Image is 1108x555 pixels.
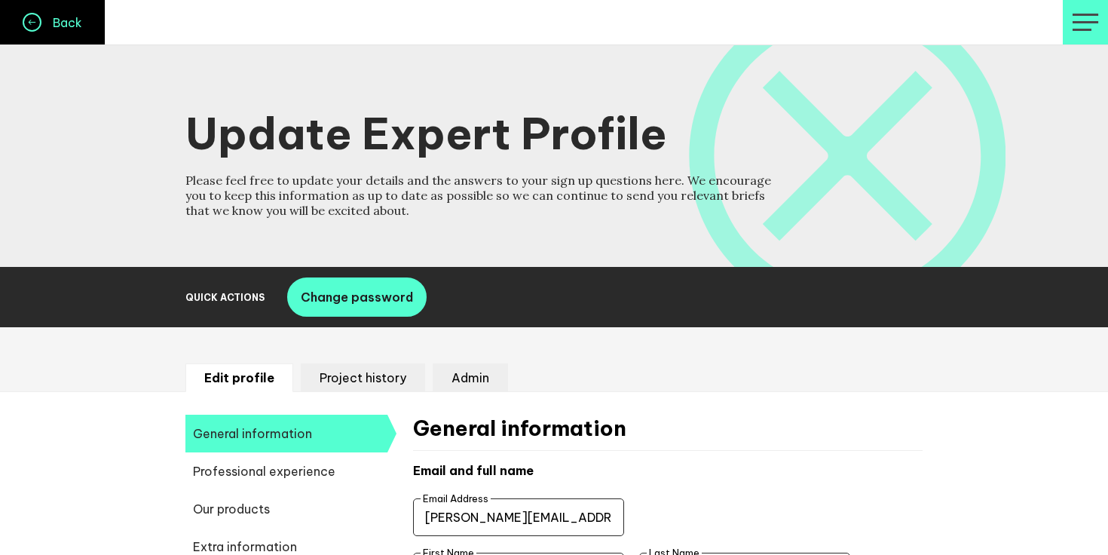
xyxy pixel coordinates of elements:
[185,490,387,528] span: Our products
[433,363,508,392] li: Admin
[413,463,923,478] h4: Email and full name
[185,173,773,218] h4: Please feel free to update your details and the answers to your sign up questions here. We encour...
[185,415,387,452] span: General information
[301,290,413,305] span: Change password
[185,452,387,490] span: Professional experience
[1073,14,1099,31] img: profile
[185,292,265,303] h2: Quick Actions
[185,106,923,161] h1: Update Expert Profile
[421,492,491,504] label: Email Address
[185,363,293,392] li: Edit profile
[301,363,425,392] li: Project history
[41,15,82,30] h4: Back
[287,277,427,317] button: Change password
[413,415,923,451] h2: General information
